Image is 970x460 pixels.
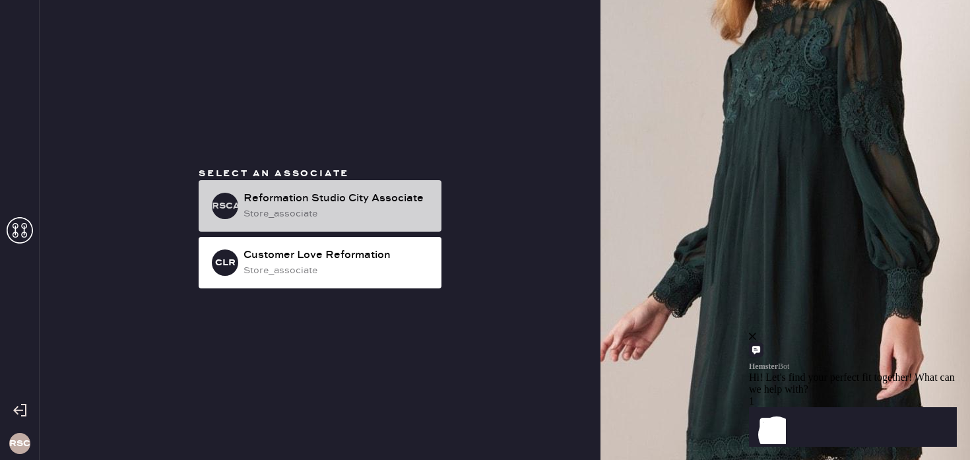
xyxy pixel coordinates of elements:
[243,247,431,263] div: Customer Love Reformation
[749,282,967,457] iframe: Front Chat
[9,439,30,448] h3: RSC
[212,201,238,211] h3: RSCA
[243,263,431,278] div: store_associate
[243,207,431,221] div: store_associate
[215,258,236,267] h3: CLR
[243,191,431,207] div: Reformation Studio City Associate
[199,168,349,180] span: Select an associate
